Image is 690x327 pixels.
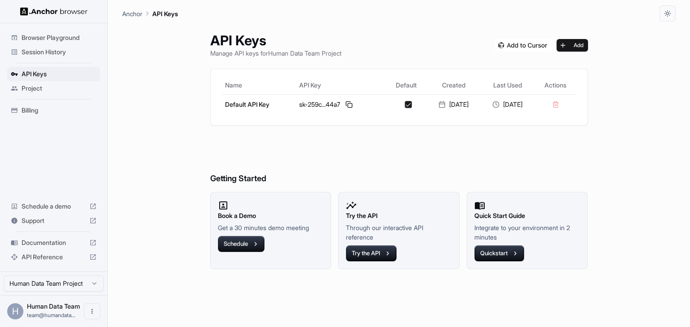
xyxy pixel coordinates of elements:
[535,76,577,94] th: Actions
[7,67,100,81] div: API Keys
[7,235,100,250] div: Documentation
[474,211,580,221] h2: Quick Start Guide
[7,199,100,214] div: Schedule a demo
[344,99,354,110] button: Copy API key
[22,238,86,247] span: Documentation
[210,48,341,58] p: Manage API keys for Human Data Team Project
[27,302,80,310] span: Human Data Team
[210,136,588,185] h6: Getting Started
[346,245,397,262] button: Try the API
[557,39,588,52] button: Add
[495,39,551,52] img: Add anchorbrowser MCP server to Cursor
[386,76,427,94] th: Default
[7,45,100,59] div: Session History
[20,7,88,16] img: Anchor Logo
[22,216,86,225] span: Support
[122,9,178,18] nav: breadcrumb
[346,211,452,221] h2: Try the API
[218,211,324,221] h2: Book a Demo
[430,100,477,109] div: [DATE]
[122,9,142,18] p: Anchor
[481,76,535,94] th: Last Used
[210,32,341,48] h1: API Keys
[22,253,86,262] span: API Reference
[218,236,265,252] button: Schedule
[84,303,100,319] button: Open menu
[7,214,100,228] div: Support
[7,103,100,118] div: Billing
[22,70,97,78] span: API Keys
[296,76,386,94] th: API Key
[22,84,97,93] span: Project
[7,81,100,96] div: Project
[22,106,97,115] span: Billing
[427,76,481,94] th: Created
[7,31,100,45] div: Browser Playground
[474,245,524,262] button: Quickstart
[7,303,23,319] div: H
[474,223,580,242] p: Integrate to your environment in 2 minutes
[7,250,100,264] div: API Reference
[346,223,452,242] p: Through our interactive API reference
[22,33,97,42] span: Browser Playground
[484,100,531,109] div: [DATE]
[22,48,97,57] span: Session History
[27,312,75,318] span: team@humandata.dev
[299,99,382,110] div: sk-259c...44a7
[221,76,296,94] th: Name
[22,202,86,211] span: Schedule a demo
[218,223,324,232] p: Get a 30 minutes demo meeting
[152,9,178,18] p: API Keys
[221,94,296,114] td: Default API Key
